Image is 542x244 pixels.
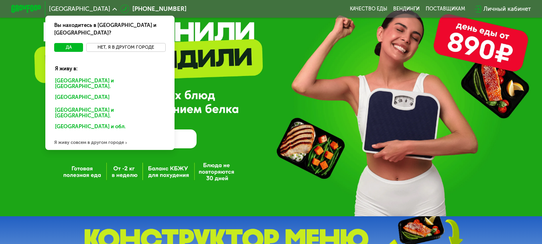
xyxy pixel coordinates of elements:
div: [GEOGRAPHIC_DATA] [50,92,167,104]
span: [GEOGRAPHIC_DATA] [49,6,110,12]
div: Личный кабинет [483,4,531,14]
a: [PHONE_NUMBER] [120,4,187,14]
div: [GEOGRAPHIC_DATA] и [GEOGRAPHIC_DATA]. [50,76,170,91]
div: [GEOGRAPHIC_DATA] и обл. [50,122,167,134]
div: Вы находитесь в [GEOGRAPHIC_DATA] и [GEOGRAPHIC_DATA]? [45,16,175,43]
div: поставщикам [426,6,465,12]
a: Вендинги [393,6,420,12]
a: Качество еды [350,6,387,12]
div: [GEOGRAPHIC_DATA] и [GEOGRAPHIC_DATA]. [50,105,170,121]
button: Нет, я в другом городе [86,43,166,52]
div: Я живу совсем в другом городе [45,135,175,150]
button: Да [54,43,83,52]
div: Я живу в: [50,59,170,73]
